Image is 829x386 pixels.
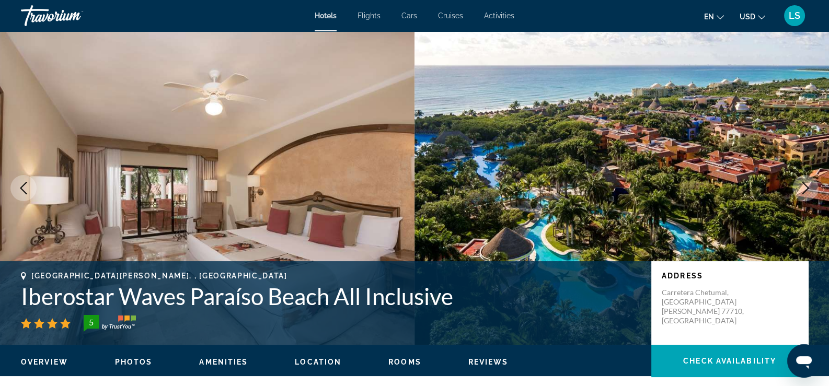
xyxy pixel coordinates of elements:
[21,357,68,367] button: Overview
[683,357,776,365] span: Check Availability
[484,11,514,20] a: Activities
[438,11,463,20] a: Cruises
[401,11,417,20] a: Cars
[199,357,248,367] button: Amenities
[662,272,798,280] p: Address
[792,175,819,201] button: Next image
[199,358,248,366] span: Amenities
[468,357,509,367] button: Reviews
[787,344,821,378] iframe: Button to launch messaging window
[80,316,101,329] div: 5
[115,358,153,366] span: Photos
[31,272,287,280] span: [GEOGRAPHIC_DATA][PERSON_NAME], , [GEOGRAPHIC_DATA]
[315,11,337,20] a: Hotels
[789,10,800,21] span: LS
[651,345,808,377] button: Check Availability
[21,358,68,366] span: Overview
[115,357,153,367] button: Photos
[10,175,37,201] button: Previous image
[21,2,125,29] a: Travorium
[84,315,136,332] img: trustyou-badge-hor.svg
[21,283,641,310] h1: Iberostar Waves Paraíso Beach All Inclusive
[704,9,724,24] button: Change language
[704,13,714,21] span: en
[662,288,745,325] p: Carretera Chetumal, [GEOGRAPHIC_DATA][PERSON_NAME] 77710, [GEOGRAPHIC_DATA]
[740,13,755,21] span: USD
[388,357,421,367] button: Rooms
[740,9,765,24] button: Change currency
[295,357,341,367] button: Location
[388,358,421,366] span: Rooms
[358,11,381,20] a: Flights
[295,358,341,366] span: Location
[468,358,509,366] span: Reviews
[781,5,808,27] button: User Menu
